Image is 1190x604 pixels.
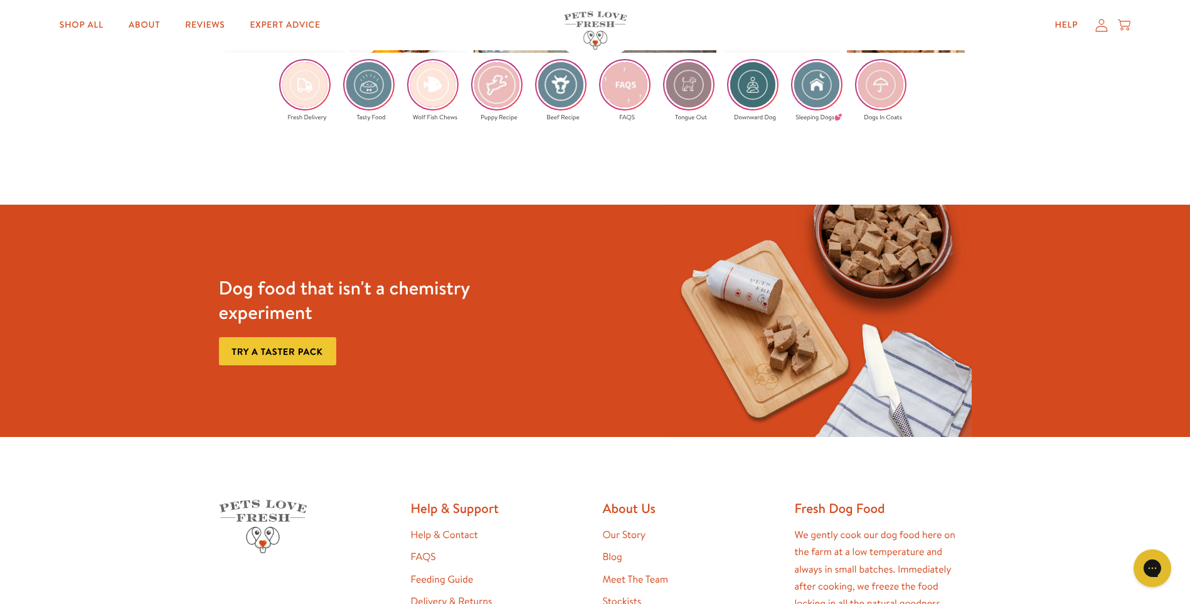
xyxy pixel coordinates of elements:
a: Shop All [50,13,114,38]
strong: Dogs In Coats [864,113,901,122]
strong: Fresh Delivery [287,113,326,122]
strong: Wolf Fish Chews [413,113,457,122]
strong: Tasty Food [356,113,385,122]
a: Try a taster pack [219,337,336,365]
img: 58314_2810153398668061499-4t.jpg [408,60,457,109]
a: Help [1044,13,1088,38]
img: 4034_6084782512731327967-4t.jpg [728,60,777,109]
img: 0015_965318731686421580-4t.jpg [664,60,713,109]
img: Pets Love Fresh [564,11,627,50]
strong: Puppy Recipe [481,113,518,122]
a: Expert Advice [240,13,331,38]
img: 93167_7627828820727650526-4t.jpg [280,60,329,109]
a: Meet The Team [603,573,668,586]
h2: About Us [603,500,780,517]
h3: Dog food that isn't a chemistry experiment [219,276,527,325]
a: Our Story [603,528,646,542]
strong: Sleeping Dogs💕 [795,113,842,122]
a: FAQS [411,550,436,564]
img: 51019_922969244171885795-4t.jpg [536,60,585,109]
img: 821988_4635509096548387497-4t.jpg [344,60,393,109]
img: 51479_2512492527185327460-4t.jpg [600,60,649,109]
h2: Fresh Dog Food [795,500,972,517]
iframe: Gorgias live chat messenger [1127,545,1177,591]
strong: FAQS [619,113,635,122]
img: 10968_5072579764926655300-4t.jpg [472,60,521,109]
strong: Downward Dog [734,113,776,122]
img: 03310_6573765221449598147-4t.jpg [856,60,905,109]
strong: Beef Recipe [546,113,579,122]
img: Fussy [664,205,972,437]
a: Reviews [175,13,235,38]
h2: Help & Support [411,500,588,517]
img: 2475_1013201103904099664-4t.jpg [792,60,841,109]
strong: Tongue Out [675,113,707,122]
a: Help & Contact [411,528,478,542]
a: About [119,13,170,38]
a: Feeding Guide [411,573,474,586]
img: Pets Love Fresh [219,500,307,553]
a: Blog [603,550,622,564]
